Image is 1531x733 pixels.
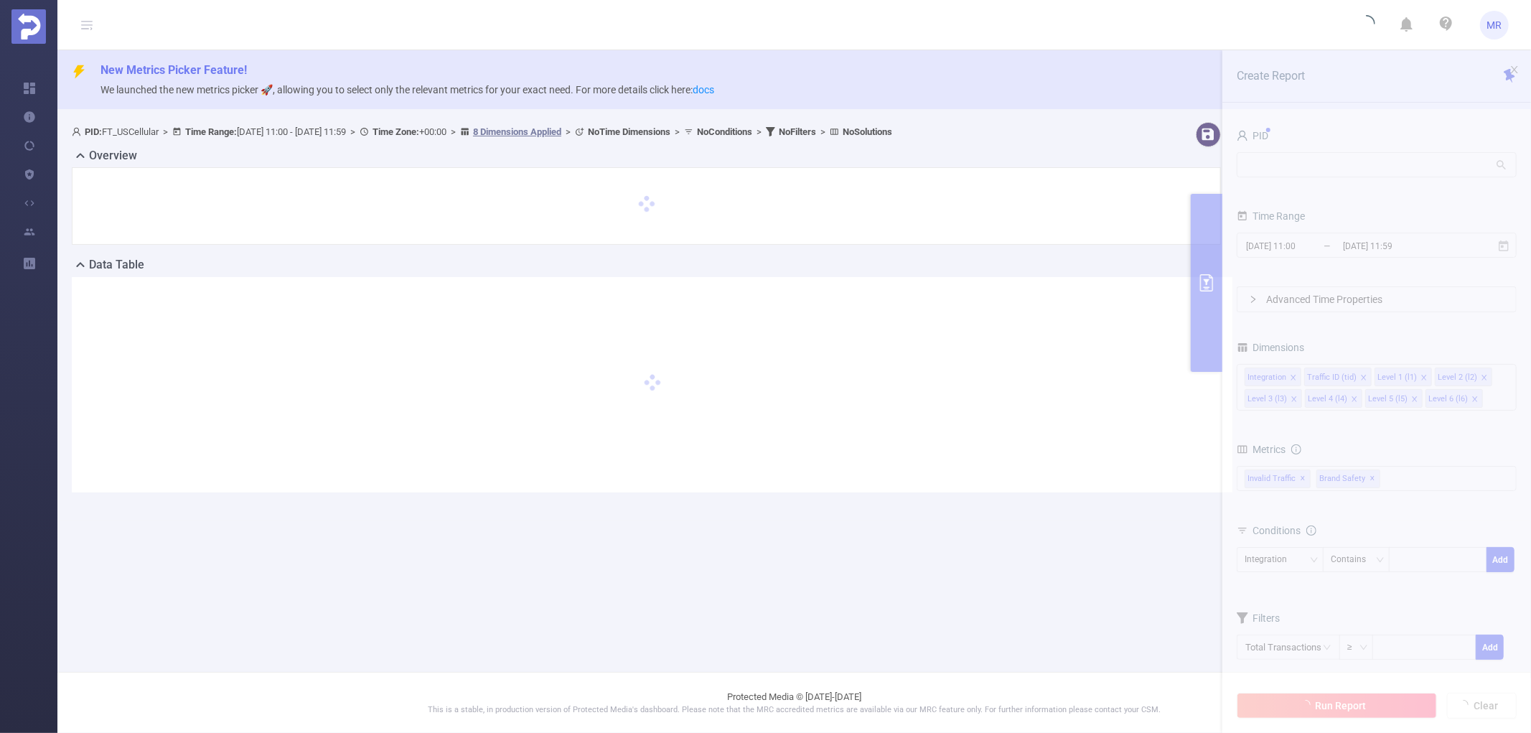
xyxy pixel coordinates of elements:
span: > [446,126,460,137]
u: 8 Dimensions Applied [473,126,561,137]
h2: Data Table [89,256,144,274]
b: Time Range: [185,126,237,137]
a: docs [693,84,714,95]
h2: Overview [89,147,137,164]
span: We launched the new metrics picker 🚀, allowing you to select only the relevant metrics for your e... [100,84,714,95]
p: This is a stable, in production version of Protected Media's dashboard. Please note that the MRC ... [93,704,1495,716]
span: > [816,126,830,137]
b: No Solutions [843,126,892,137]
i: icon: loading [1358,15,1375,35]
span: MR [1487,11,1502,39]
b: No Time Dimensions [588,126,670,137]
span: > [561,126,575,137]
i: icon: close [1509,65,1520,75]
span: > [752,126,766,137]
i: icon: user [72,127,85,136]
b: Time Zone: [373,126,419,137]
span: > [346,126,360,137]
span: > [159,126,172,137]
b: No Filters [779,126,816,137]
i: icon: thunderbolt [72,65,86,79]
span: FT_USCellular [DATE] 11:00 - [DATE] 11:59 +00:00 [72,126,892,137]
b: No Conditions [697,126,752,137]
span: New Metrics Picker Feature! [100,63,247,77]
button: icon: close [1509,62,1520,78]
b: PID: [85,126,102,137]
span: > [670,126,684,137]
img: Protected Media [11,9,46,44]
footer: Protected Media © [DATE]-[DATE] [57,672,1531,733]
